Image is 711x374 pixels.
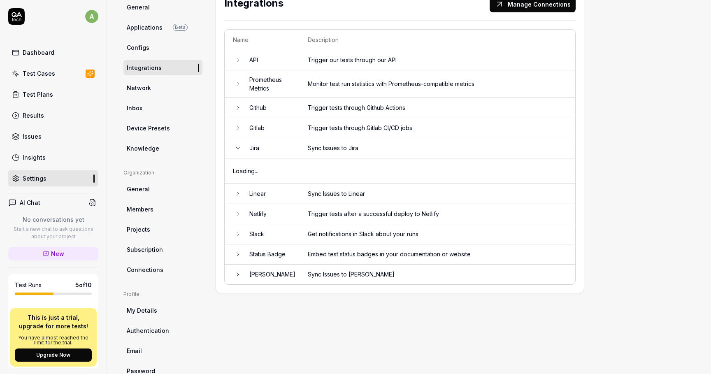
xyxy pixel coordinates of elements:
a: Dashboard [8,44,98,60]
td: Sync Issues to Jira [300,138,575,158]
div: Results [23,111,44,120]
div: Issues [23,132,42,141]
div: Settings [23,174,46,183]
span: Knowledge [127,144,159,153]
a: Test Plans [8,86,98,102]
td: Github [241,98,300,118]
td: Prometheus Metrics [241,70,300,98]
td: Trigger our tests through our API [300,50,575,70]
td: Trigger tests through Gitlab CI/CD jobs [300,118,575,138]
a: Inbox [123,100,202,116]
td: Sync Issues to Linear [300,184,575,204]
span: General [127,3,150,12]
div: Organization [123,169,202,177]
a: Members [123,202,202,217]
a: Knowledge [123,141,202,156]
th: Description [300,30,575,50]
td: Trigger tests through Github Actions [300,98,575,118]
span: Inbox [127,104,142,112]
a: Settings [8,170,98,186]
p: This is just a trial, upgrade for more tests! [15,313,92,330]
p: You have almost reached the limit for the trial. [15,335,92,345]
a: Integrations [123,60,202,75]
span: General [127,185,150,193]
div: Profile [123,290,202,298]
div: Test Plans [23,90,53,99]
a: Projects [123,222,202,237]
a: ApplicationsBeta [123,20,202,35]
a: Configs [123,40,202,55]
td: API [241,50,300,70]
span: Configs [127,43,149,52]
div: Insights [23,153,46,162]
a: New [8,247,98,260]
button: a [85,8,98,25]
a: Insights [8,149,98,165]
a: My Details [123,303,202,318]
td: Embed test status badges in your documentation or website [300,244,575,265]
a: Authentication [123,323,202,338]
span: Email [127,346,142,355]
span: Beta [173,24,188,31]
td: [PERSON_NAME] [241,265,300,284]
span: Device Presets [127,124,170,132]
span: Applications [127,23,163,32]
div: Dashboard [23,48,54,57]
p: No conversations yet [8,215,98,224]
p: Start a new chat to ask questions about your project [8,225,98,240]
span: Network [127,84,151,92]
td: Status Badge [241,244,300,265]
span: My Details [127,306,157,315]
a: Connections [123,262,202,277]
button: Upgrade Now [15,348,92,362]
a: Network [123,80,202,95]
span: 5 of 10 [75,281,92,289]
td: Linear [241,184,300,204]
a: Test Cases [8,65,98,81]
td: Netlify [241,204,300,224]
h5: Test Runs [15,281,42,289]
a: Results [8,107,98,123]
a: Email [123,343,202,358]
a: Issues [8,128,98,144]
span: New [51,249,64,258]
td: Sync Issues to [PERSON_NAME] [300,265,575,284]
div: Test Cases [23,69,55,78]
td: Slack [241,224,300,244]
td: Get notifications in Slack about your runs [300,224,575,244]
th: Name [225,30,300,50]
span: Projects [127,225,150,234]
span: Connections [127,265,163,274]
h4: AI Chat [20,198,40,207]
span: Integrations [127,63,162,72]
span: Authentication [127,326,169,335]
span: Subscription [127,245,163,254]
span: a [85,10,98,23]
a: General [123,181,202,197]
td: Trigger tests after a successful deploy to Netlify [300,204,575,224]
a: Device Presets [123,121,202,136]
a: Subscription [123,242,202,257]
span: Members [127,205,153,214]
td: Jira [241,138,300,158]
td: Gitlab [241,118,300,138]
td: Monitor test run statistics with Prometheus-compatible metrics [300,70,575,98]
div: Loading... [233,167,567,175]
